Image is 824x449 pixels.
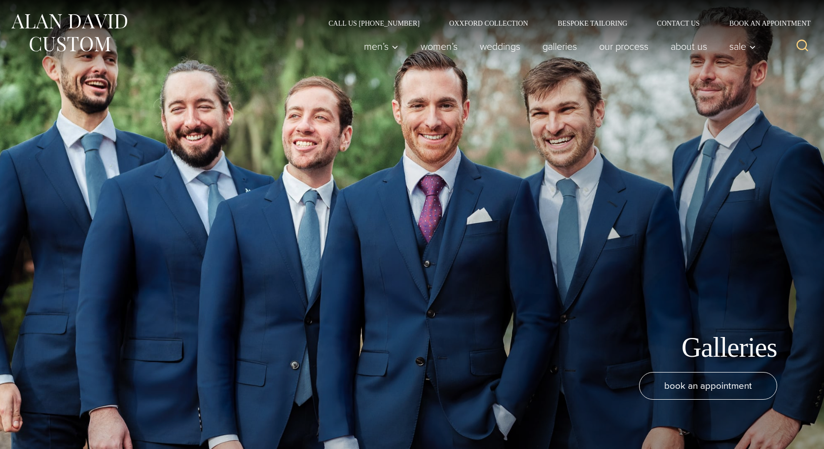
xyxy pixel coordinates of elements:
span: Men’s [364,41,398,51]
a: Our Process [588,37,660,56]
a: About Us [660,37,718,56]
nav: Primary Navigation [353,37,761,56]
a: Bespoke Tailoring [543,20,642,27]
a: book an appointment [639,372,777,400]
button: View Search Form [790,35,814,58]
a: Women’s [410,37,469,56]
a: weddings [469,37,532,56]
a: Contact Us [642,20,715,27]
span: Sale [729,41,756,51]
span: book an appointment [664,378,752,393]
img: Alan David Custom [10,11,128,55]
a: Book an Appointment [715,20,814,27]
a: Call Us [PHONE_NUMBER] [314,20,434,27]
a: Oxxford Collection [434,20,543,27]
nav: Secondary Navigation [314,20,814,27]
h1: Galleries [681,331,777,364]
a: Galleries [532,37,588,56]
